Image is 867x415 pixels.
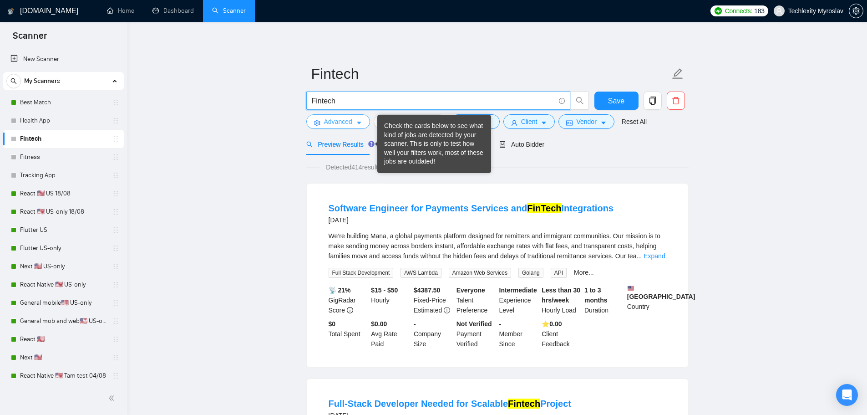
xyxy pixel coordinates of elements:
div: Open Intercom Messenger [836,384,858,406]
div: Total Spent [327,319,370,349]
b: Not Verified [456,320,492,328]
img: 🇺🇸 [628,285,634,292]
input: Scanner name... [311,62,670,85]
div: Avg Rate Paid [369,319,412,349]
a: More... [574,269,594,276]
span: holder [112,99,119,106]
span: holder [112,372,119,379]
b: 📡 21% [329,287,351,294]
span: user [776,8,782,14]
span: search [7,78,20,84]
span: caret-down [356,119,362,126]
div: Client Feedback [540,319,583,349]
span: API [551,268,567,278]
b: 1 to 3 months [584,287,608,304]
span: holder [112,245,119,252]
a: General mobile🇺🇸 US-only [20,294,106,312]
span: search [306,141,313,148]
span: Golang [518,268,543,278]
span: holder [112,172,119,179]
mark: Fintech [508,399,540,409]
button: idcardVendorcaret-down [558,114,614,129]
span: edit [672,68,684,80]
b: Less than 30 hrs/week [542,287,580,304]
span: exclamation-circle [444,307,450,313]
span: holder [112,336,119,343]
div: We’re building Mana, a global payments platform designed for remitters and immigrant communities.... [329,231,666,261]
a: Full-Stack Developer Needed for ScalableFintechProject [329,399,572,409]
div: Fixed-Price [412,285,455,315]
div: Country [625,285,668,315]
span: user [511,119,517,126]
div: Company Size [412,319,455,349]
button: search [571,92,589,110]
span: copy [644,97,661,105]
span: info-circle [347,307,353,313]
div: GigRadar Score [327,285,370,315]
button: settingAdvancedcaret-down [306,114,370,129]
a: Best Match [20,93,106,112]
span: Advanced [324,117,352,127]
span: idcard [566,119,573,126]
button: Save [594,92,639,110]
mark: FinTech [527,203,561,213]
a: Expand [644,252,665,260]
b: $ 0 [329,320,336,328]
div: Tooltip anchor [367,140,375,148]
span: ... [637,252,642,260]
span: Estimated [414,307,442,314]
b: - [499,320,502,328]
span: My Scanners [24,72,60,90]
a: Fitness [20,148,106,166]
b: $ 4387.50 [414,287,440,294]
a: React 🇺🇸 [20,330,106,348]
button: setting [849,4,863,18]
button: userClientcaret-down [503,114,555,129]
b: ⭐️ 0.00 [542,320,562,328]
a: Fintech [20,130,106,148]
span: setting [314,119,320,126]
span: holder [112,281,119,288]
button: copy [644,92,662,110]
span: caret-down [600,119,607,126]
b: $15 - $50 [371,287,398,294]
div: Check the cards below to see what kind of jobs are detected by your scanner. This is only to test... [384,122,484,166]
div: Duration [583,285,625,315]
a: Flutter US [20,221,106,239]
span: holder [112,135,119,143]
a: General mob and web🇺🇸 US-only - to be done [20,312,106,330]
span: robot [499,141,506,148]
span: Vendor [576,117,596,127]
span: Save [608,95,624,107]
span: Client [521,117,537,127]
a: Software Engineer for Payments Services andFinTechIntegrations [329,203,613,213]
button: search [6,74,21,88]
li: New Scanner [3,50,124,68]
button: barsJob Categorycaret-down [374,114,447,129]
span: holder [112,208,119,215]
span: Connects: [725,6,752,16]
img: upwork-logo.png [715,7,722,15]
span: holder [112,190,119,197]
span: holder [112,299,119,307]
div: Hourly [369,285,412,315]
span: delete [667,97,684,105]
button: delete [667,92,685,110]
b: Intermediate [499,287,537,294]
a: setting [849,7,863,15]
div: Experience Level [497,285,540,315]
span: Full Stack Development [329,268,394,278]
span: Amazon Web Services [449,268,511,278]
span: We’re building Mana, a global payments platform designed for remitters and immigrant communities.... [329,232,661,260]
a: searchScanner [212,7,246,15]
div: Hourly Load [540,285,583,315]
div: Member Since [497,319,540,349]
a: Next 🇺🇸 US-only [20,257,106,276]
span: info-circle [559,98,565,104]
span: holder [112,263,119,270]
span: holder [112,117,119,124]
a: React 🇺🇸 US 18/08 [20,184,106,203]
span: caret-down [541,119,547,126]
span: Detected 414 results (0.27 seconds) [319,162,431,172]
